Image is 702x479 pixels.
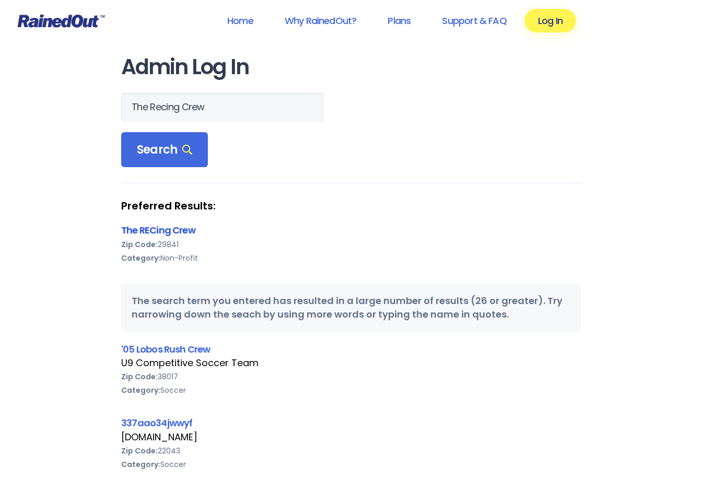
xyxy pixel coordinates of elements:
a: '05 Lobos Rush Crew [121,343,210,356]
div: Non-Profit [121,251,581,265]
span: Search [137,143,192,157]
div: Soccer [121,383,581,397]
a: Home [214,9,267,32]
b: Category: [121,385,160,395]
div: Search [121,132,208,168]
a: The RECing Crew [121,224,195,237]
div: 38017 [121,370,581,383]
div: U9 Competitive Soccer Team [121,356,581,370]
div: 22043 [121,444,581,458]
input: Search Orgs… [121,92,324,122]
b: Zip Code: [121,446,158,456]
a: Plans [374,9,424,32]
div: The RECing Crew [121,223,581,237]
b: Category: [121,459,160,470]
div: 337aao34jwwyf [121,416,581,430]
h1: Admin Log In [121,55,581,79]
div: 29841 [121,238,581,251]
b: Zip Code: [121,239,158,250]
a: Support & FAQ [428,9,520,32]
div: '05 Lobos Rush Crew [121,342,581,356]
a: 337aao34jwwyf [121,416,192,429]
div: The search term you entered has resulted in a large number of results (26 or greater). Try narrow... [121,284,581,332]
b: Zip Code: [121,371,158,382]
strong: Preferred Results: [121,199,581,213]
b: Category: [121,253,160,263]
a: Why RainedOut? [271,9,370,32]
div: Soccer [121,458,581,471]
div: [DOMAIN_NAME] [121,430,581,444]
a: Log In [524,9,576,32]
